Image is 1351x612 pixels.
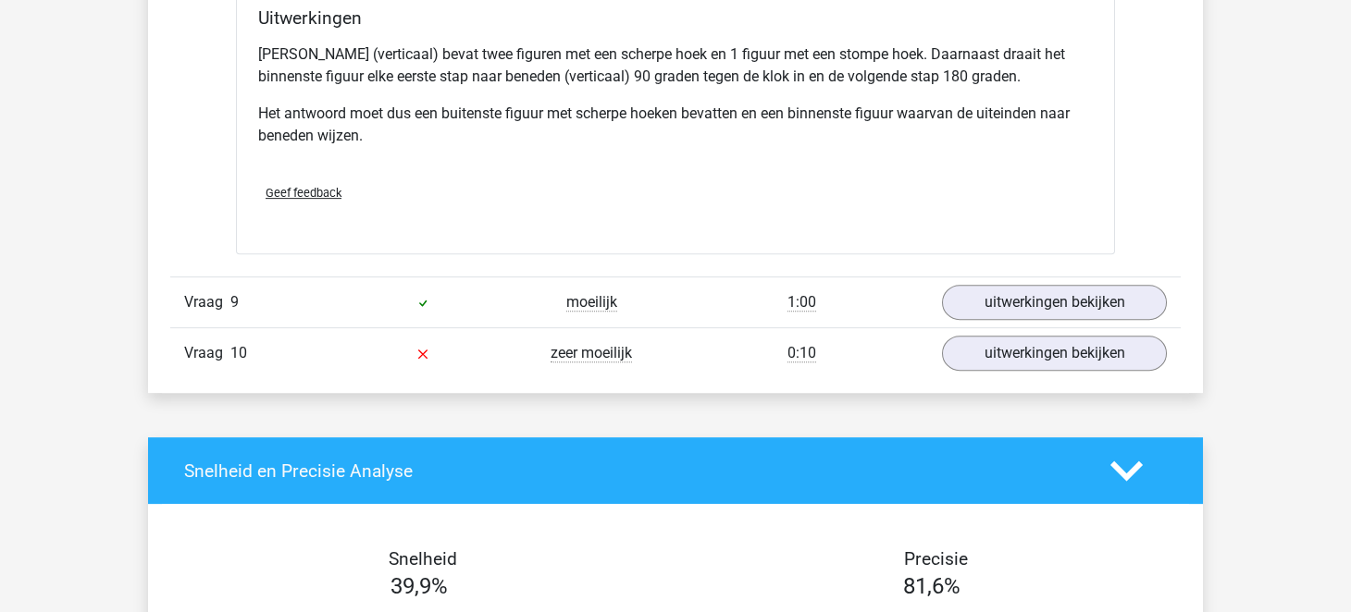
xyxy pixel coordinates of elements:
span: 39,9% [390,573,448,599]
span: moeilijk [566,293,617,312]
a: uitwerkingen bekijken [942,336,1167,371]
h4: Snelheid [184,548,662,569]
span: zeer moeilijk [551,344,632,362]
span: 0:10 [787,344,816,362]
span: Vraag [184,342,230,364]
a: uitwerkingen bekijken [942,285,1167,320]
span: 10 [230,344,247,361]
h4: Precisie [697,548,1174,569]
span: Vraag [184,291,230,313]
span: Geef feedback [266,186,341,200]
p: Het antwoord moet dus een buitenste figuur met scherpe hoeken bevatten en een binnenste figuur wa... [258,103,1093,147]
h4: Uitwerkingen [258,7,1093,29]
span: 1:00 [787,293,816,312]
p: [PERSON_NAME] (verticaal) bevat twee figuren met een scherpe hoek en 1 figuur met een stompe hoek... [258,43,1093,88]
h4: Snelheid en Precisie Analyse [184,460,1083,482]
span: 9 [230,293,239,311]
span: 81,6% [903,573,961,599]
